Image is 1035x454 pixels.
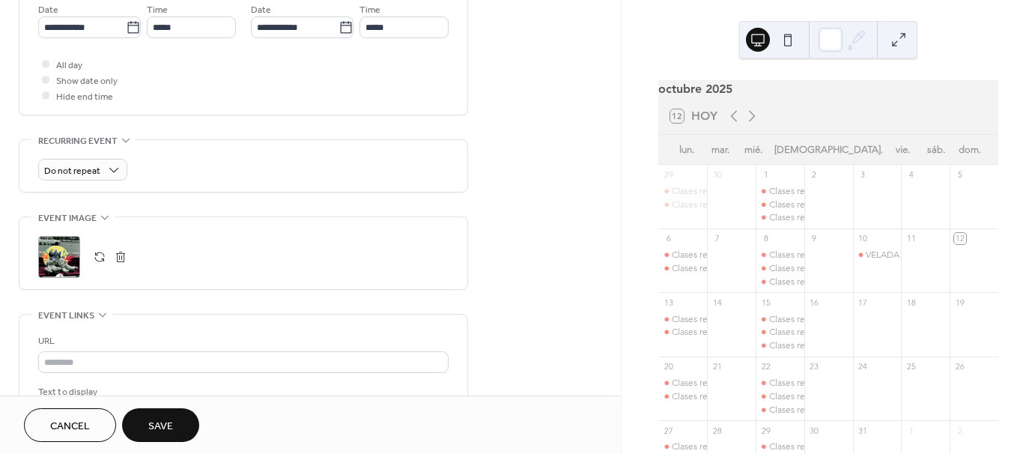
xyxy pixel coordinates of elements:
div: Clases regulares yoga con [PERSON_NAME] [769,313,946,326]
div: 26 [954,361,965,372]
div: Clases regulares yoga con Eva Veré [756,390,804,403]
div: 18 [905,297,917,308]
div: octubre 2025 [658,80,998,98]
span: Show date only [56,73,118,89]
div: 8 [760,233,771,244]
div: Clases regulares yoga con [PERSON_NAME] [769,339,946,352]
div: 31 [858,425,869,436]
div: Clases regulares yoga con Eva Veré [756,199,804,211]
div: 24 [858,361,869,372]
div: Clases regulares yoga con Eva Veré [658,249,707,261]
div: Clases regulares yoga con Eva Veré [756,441,804,453]
div: VELADA DE LECUTURA [866,249,960,261]
div: 6 [663,233,674,244]
div: Clases regulares yoga con [PERSON_NAME] [672,185,849,198]
div: Clases regulares yoga con Eva Veré [756,313,804,326]
div: Clases regulares yoga con [PERSON_NAME] [769,377,946,390]
div: Clases regulares yoga con Eva Veré [756,185,804,198]
div: Clases regulares yoga con [PERSON_NAME] [672,199,849,211]
span: Hide end time [56,89,113,105]
div: Clases regulares yoga con [PERSON_NAME] [769,404,946,417]
div: 20 [663,361,674,372]
div: 16 [809,297,820,308]
div: Clases regulares yoga con [PERSON_NAME] [672,390,849,403]
div: Clases regulares yoga con Eva Veré [756,276,804,288]
div: 21 [711,361,723,372]
div: 25 [905,361,917,372]
div: Clases regulares yoga con [PERSON_NAME] [672,249,849,261]
span: Time [147,2,168,18]
div: Clases regulares yoga con Eva Veré [658,262,707,275]
div: Clases regulares yoga con [PERSON_NAME] [769,211,946,224]
span: Event links [38,308,94,324]
span: All day [56,58,82,73]
div: VELADA DE LECUTURA [853,249,902,261]
div: sáb. [920,135,953,165]
div: Clases regulares yoga con Eva Veré [658,441,707,453]
div: Clases regulares yoga con [PERSON_NAME] [672,326,849,339]
div: Clases regulares yoga con [PERSON_NAME] [769,199,946,211]
div: Clases regulares yoga con [PERSON_NAME] [769,262,946,275]
div: Clases regulares yoga con [PERSON_NAME] [672,262,849,275]
div: Clases regulares yoga con [PERSON_NAME] [769,326,946,339]
button: Cancel [24,408,116,442]
div: ; [38,236,80,278]
div: 9 [809,233,820,244]
div: 28 [711,425,723,436]
div: 1 [760,169,771,181]
span: Cancel [50,419,90,435]
div: 23 [809,361,820,372]
div: 14 [711,297,723,308]
span: Save [148,419,173,435]
div: Clases regulares yoga con Eva Veré [756,326,804,339]
div: lun. [670,135,703,165]
div: Clases regulares yoga con [PERSON_NAME] [769,441,946,453]
div: Clases regulares yoga con [PERSON_NAME] [769,276,946,288]
div: 22 [760,361,771,372]
span: Date [38,2,58,18]
div: Clases regulares yoga con Eva Veré [756,339,804,352]
span: Recurring event [38,133,118,149]
div: 4 [905,169,917,181]
div: Clases regulares yoga con Eva Veré [756,249,804,261]
span: Event image [38,211,97,226]
div: 30 [809,425,820,436]
div: Clases regulares yoga con Eva Veré [756,377,804,390]
div: mié. [737,135,770,165]
div: [DEMOGRAPHIC_DATA]. [771,135,887,165]
div: Clases regulares yoga con Eva Veré [658,390,707,403]
div: vie. [887,135,920,165]
button: Save [122,408,199,442]
div: Text to display [38,384,446,400]
div: 29 [760,425,771,436]
div: Clases regulares yoga con [PERSON_NAME] [769,249,946,261]
div: Clases regulares yoga con Eva Veré [658,199,707,211]
div: Clases regulares yoga con [PERSON_NAME] [672,377,849,390]
span: Do not repeat [44,163,100,180]
div: Clases regulares yoga con [PERSON_NAME] [769,185,946,198]
div: 12 [954,233,965,244]
div: 15 [760,297,771,308]
span: Date [251,2,271,18]
div: 19 [954,297,965,308]
div: 2 [954,425,965,436]
div: 11 [905,233,917,244]
div: 2 [809,169,820,181]
div: Clases regulares yoga con [PERSON_NAME] [672,313,849,326]
div: dom. [953,135,986,165]
div: mar. [704,135,737,165]
div: 17 [858,297,869,308]
div: Clases regulares yoga con Eva Veré [658,377,707,390]
div: Clases regulares yoga con Eva Veré [658,313,707,326]
div: 7 [711,233,723,244]
div: Clases regulares yoga con Eva Veré [756,404,804,417]
div: Clases regulares yoga con Eva Veré [756,262,804,275]
div: Clases regulares yoga con Eva Veré [658,326,707,339]
div: Clases regulares yoga con [PERSON_NAME] [769,390,946,403]
div: Clases regulares yoga con [PERSON_NAME] [672,441,849,453]
div: 30 [711,169,723,181]
div: Clases regulares yoga con Eva Veré [658,185,707,198]
div: 1 [905,425,917,436]
div: 29 [663,169,674,181]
